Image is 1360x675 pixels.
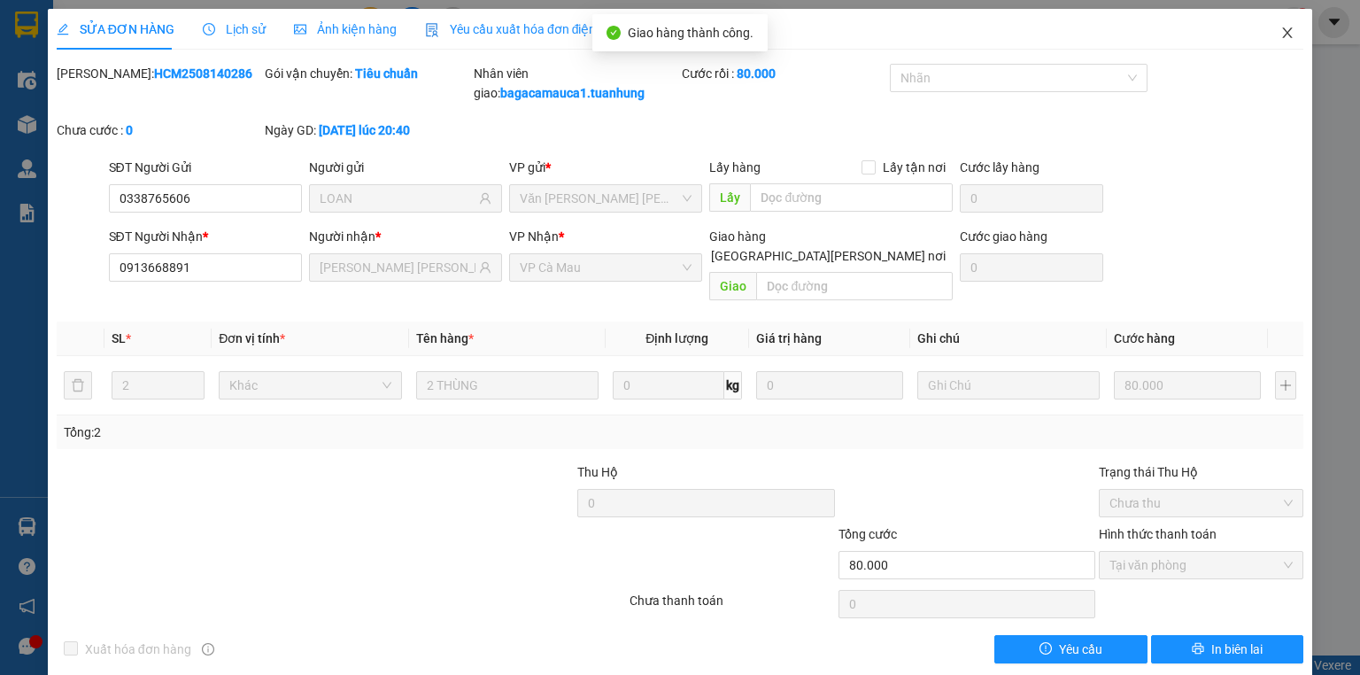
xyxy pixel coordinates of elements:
[416,371,599,400] input: VD: Bàn, Ghế
[319,123,410,137] b: [DATE] lúc 20:40
[960,160,1039,175] label: Cước lấy hàng
[607,26,621,40] span: check-circle
[320,189,475,208] input: Tên người gửi
[294,22,397,36] span: Ảnh kiện hàng
[57,22,174,36] span: SỬA ĐƠN HÀNG
[112,331,126,345] span: SL
[628,26,753,40] span: Giao hàng thành công.
[509,229,559,244] span: VP Nhận
[910,322,1107,356] th: Ghi chú
[126,123,133,137] b: 0
[1280,26,1294,40] span: close
[520,185,692,212] span: Văn phòng Hồ Chí Minh
[265,120,469,140] div: Ngày GD:
[628,591,836,622] div: Chưa thanh toán
[309,227,502,246] div: Người nhận
[709,272,756,300] span: Giao
[1039,642,1052,656] span: exclamation-circle
[320,258,475,277] input: Tên người nhận
[520,254,692,281] span: VP Cà Mau
[203,23,215,35] span: clock-circle
[1275,371,1296,400] button: plus
[1099,527,1217,541] label: Hình thức thanh toán
[57,23,69,35] span: edit
[750,183,953,212] input: Dọc đường
[425,23,439,37] img: icon
[960,253,1103,282] input: Cước giao hàng
[682,64,886,83] div: Cước rồi :
[202,643,214,656] span: info-circle
[1192,642,1204,656] span: printer
[479,261,491,274] span: user
[57,120,261,140] div: Chưa cước :
[1099,462,1303,482] div: Trạng thái Thu Hộ
[724,371,742,400] span: kg
[64,371,92,400] button: delete
[709,229,766,244] span: Giao hàng
[1109,552,1293,578] span: Tại văn phòng
[1211,640,1263,659] span: In biên lai
[876,158,953,177] span: Lấy tận nơi
[154,66,252,81] b: HCM2508140286
[219,331,285,345] span: Đơn vị tính
[57,64,261,83] div: [PERSON_NAME]:
[709,160,761,175] span: Lấy hàng
[425,22,612,36] span: Yêu cầu xuất hóa đơn điện tử
[917,371,1100,400] input: Ghi Chú
[509,158,702,177] div: VP gửi
[704,246,953,266] span: [GEOGRAPHIC_DATA][PERSON_NAME] nơi
[960,229,1047,244] label: Cước giao hàng
[474,64,678,103] div: Nhân viên giao:
[1114,331,1175,345] span: Cước hàng
[1059,640,1102,659] span: Yêu cầu
[64,423,526,442] div: Tổng: 2
[756,371,903,400] input: 0
[479,192,491,205] span: user
[756,331,822,345] span: Giá trị hàng
[756,272,953,300] input: Dọc đường
[109,158,302,177] div: SĐT Người Gửi
[229,372,390,399] span: Khác
[1263,9,1312,58] button: Close
[737,66,776,81] b: 80.000
[709,183,750,212] span: Lấy
[294,23,306,35] span: picture
[994,635,1147,663] button: exclamation-circleYêu cầu
[577,465,618,479] span: Thu Hộ
[416,331,474,345] span: Tên hàng
[1109,490,1293,516] span: Chưa thu
[645,331,708,345] span: Định lượng
[838,527,897,541] span: Tổng cước
[309,158,502,177] div: Người gửi
[265,64,469,83] div: Gói vận chuyển:
[109,227,302,246] div: SĐT Người Nhận
[1151,635,1304,663] button: printerIn biên lai
[1114,371,1261,400] input: 0
[203,22,266,36] span: Lịch sử
[960,184,1103,213] input: Cước lấy hàng
[78,640,198,659] span: Xuất hóa đơn hàng
[355,66,418,81] b: Tiêu chuẩn
[500,86,645,100] b: bagacamauca1.tuanhung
